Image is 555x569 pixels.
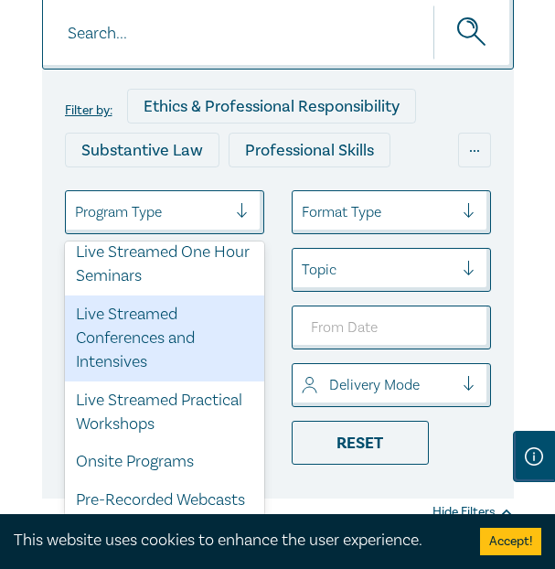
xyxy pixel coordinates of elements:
div: Professional Skills [229,133,390,167]
input: select [302,375,305,395]
div: Practice Management & Business Skills [65,177,380,211]
div: Reset [292,421,429,465]
input: select [302,202,305,222]
div: Live Streamed Conferences and Intensives [65,295,264,381]
label: Filter by: [65,103,112,118]
div: Live Streamed One Hour Seminars [65,233,264,295]
div: Hide Filters [432,503,514,521]
img: Information Icon [525,447,543,466]
div: ... [458,133,491,167]
div: Substantive Law [65,133,219,167]
div: This website uses cookies to enhance the user experience. [14,529,453,553]
input: select [302,260,305,280]
input: select [75,202,79,222]
div: Live Streamed Practical Workshops [65,381,264,444]
div: Ethics & Professional Responsibility [127,89,416,123]
div: Onsite Programs [65,443,264,481]
div: Pre-Recorded Webcasts [65,481,264,520]
button: Accept cookies [480,528,541,555]
input: From Date [292,306,491,349]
